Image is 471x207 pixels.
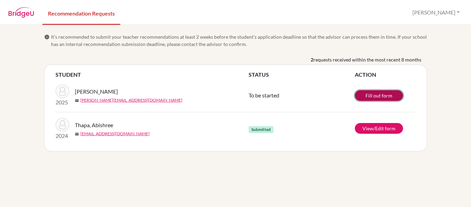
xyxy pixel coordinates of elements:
[44,34,50,40] span: info
[80,97,182,103] a: [PERSON_NAME][EMAIL_ADDRESS][DOMAIN_NAME]
[249,92,279,98] span: To be started
[56,70,249,79] th: STUDENT
[355,70,415,79] th: ACTION
[56,132,69,140] p: 2024
[313,56,421,63] span: requests received within the most recent 8 months
[56,98,69,106] p: 2025
[80,131,150,137] a: [EMAIL_ADDRESS][DOMAIN_NAME]
[311,56,313,63] b: 2
[75,121,113,129] span: Thapa, Abishree
[249,126,273,133] span: Submitted
[355,123,403,134] a: View/Edit form
[56,84,69,98] img: GHIMIRE, PRANISH
[8,7,34,18] img: BridgeU logo
[409,6,463,19] button: [PERSON_NAME]
[75,98,79,103] span: mail
[355,90,403,101] a: Fill out form
[249,70,355,79] th: STATUS
[51,33,427,48] span: It’s recommended to submit your teacher recommendations at least 2 weeks before the student’s app...
[56,118,69,132] img: Thapa, Abishree
[75,87,118,96] span: [PERSON_NAME]
[75,132,79,136] span: mail
[42,1,120,25] a: Recommendation Requests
